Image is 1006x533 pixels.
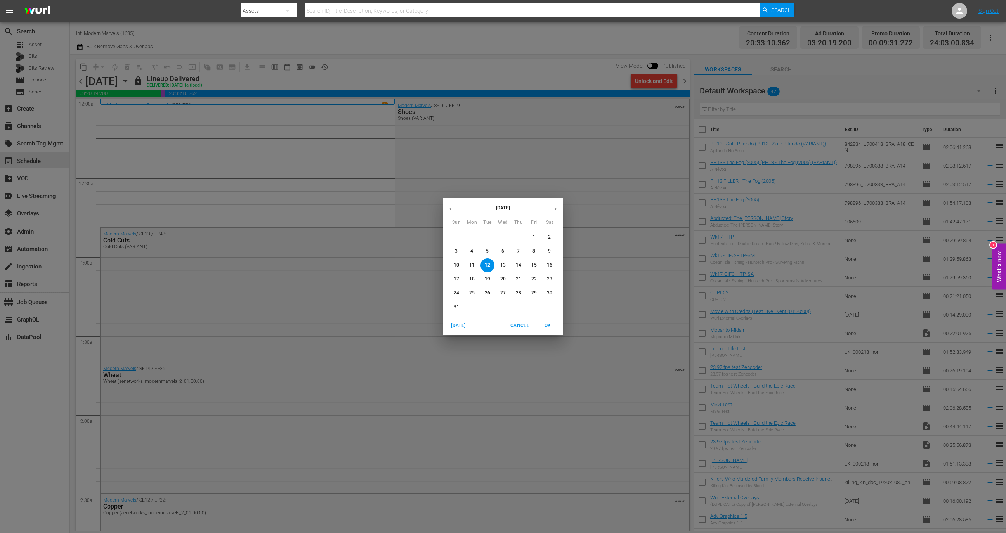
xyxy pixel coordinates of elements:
[548,248,551,254] p: 9
[449,244,463,258] button: 3
[547,290,552,296] p: 30
[507,319,532,332] button: Cancel
[531,276,537,282] p: 22
[469,276,475,282] p: 18
[543,244,557,258] button: 9
[543,272,557,286] button: 23
[538,322,557,330] span: OK
[465,272,479,286] button: 18
[547,262,552,268] p: 16
[485,262,490,268] p: 12
[496,219,510,227] span: Wed
[449,272,463,286] button: 17
[480,272,494,286] button: 19
[543,219,557,227] span: Sat
[510,322,529,330] span: Cancel
[547,276,552,282] p: 23
[485,290,490,296] p: 26
[512,219,526,227] span: Thu
[535,319,560,332] button: OK
[516,276,521,282] p: 21
[500,262,506,268] p: 13
[465,244,479,258] button: 4
[548,234,551,241] p: 2
[454,276,459,282] p: 17
[470,248,473,254] p: 4
[512,272,526,286] button: 21
[543,286,557,300] button: 30
[469,290,475,296] p: 25
[978,8,999,14] a: Sign Out
[531,290,537,296] p: 29
[500,290,506,296] p: 27
[449,300,463,314] button: 31
[500,276,506,282] p: 20
[496,244,510,258] button: 6
[480,219,494,227] span: Tue
[5,6,14,16] span: menu
[512,258,526,272] button: 14
[990,242,996,248] div: 1
[543,258,557,272] button: 16
[512,286,526,300] button: 28
[527,258,541,272] button: 15
[449,258,463,272] button: 10
[469,262,475,268] p: 11
[480,258,494,272] button: 12
[512,244,526,258] button: 7
[527,230,541,244] button: 1
[455,248,458,254] p: 3
[527,272,541,286] button: 22
[531,262,537,268] p: 15
[449,219,463,227] span: Sun
[516,290,521,296] p: 28
[454,304,459,310] p: 31
[465,286,479,300] button: 25
[446,319,471,332] button: [DATE]
[532,234,535,241] p: 1
[517,248,520,254] p: 7
[992,244,1006,290] button: Open Feedback Widget
[486,248,489,254] p: 5
[480,286,494,300] button: 26
[543,230,557,244] button: 2
[527,244,541,258] button: 8
[496,272,510,286] button: 20
[496,258,510,272] button: 13
[465,219,479,227] span: Mon
[485,276,490,282] p: 19
[449,286,463,300] button: 24
[454,262,459,268] p: 10
[480,244,494,258] button: 5
[527,219,541,227] span: Fri
[19,2,56,20] img: ans4CAIJ8jUAAAAAAAAAAAAAAAAAAAAAAAAgQb4GAAAAAAAAAAAAAAAAAAAAAAAAJMjXAAAAAAAAAAAAAAAAAAAAAAAAgAT5G...
[532,248,535,254] p: 8
[527,286,541,300] button: 29
[465,258,479,272] button: 11
[771,3,792,17] span: Search
[454,290,459,296] p: 24
[516,262,521,268] p: 14
[496,286,510,300] button: 27
[449,322,468,330] span: [DATE]
[458,204,548,211] p: [DATE]
[501,248,504,254] p: 6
